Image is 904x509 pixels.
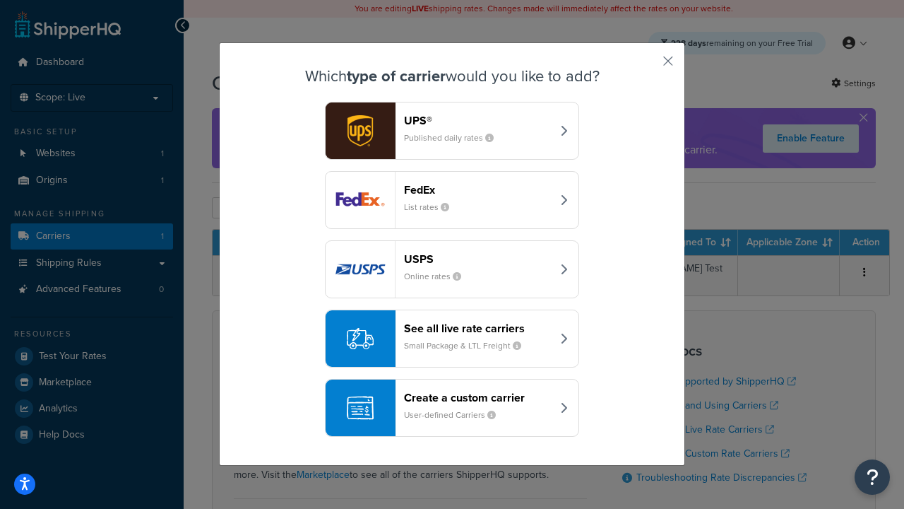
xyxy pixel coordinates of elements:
small: Published daily rates [404,131,505,144]
header: FedEx [404,183,552,197]
button: ups logoUPS®Published daily rates [325,102,579,160]
header: USPS [404,252,552,266]
small: List rates [404,201,460,213]
strong: type of carrier [347,64,446,88]
img: usps logo [326,241,395,298]
h3: Which would you like to add? [255,68,649,85]
header: Create a custom carrier [404,391,552,404]
small: Small Package & LTL Freight [404,339,533,352]
img: icon-carrier-liverate-becf4550.svg [347,325,374,352]
button: See all live rate carriersSmall Package & LTL Freight [325,310,579,368]
button: Open Resource Center [855,460,890,495]
img: icon-carrier-custom-c93b8a24.svg [347,394,374,421]
img: ups logo [326,103,395,159]
img: fedEx logo [326,172,395,228]
header: UPS® [404,114,552,127]
header: See all live rate carriers [404,322,552,335]
small: User-defined Carriers [404,409,507,421]
button: Create a custom carrierUser-defined Carriers [325,379,579,437]
button: usps logoUSPSOnline rates [325,240,579,298]
button: fedEx logoFedExList rates [325,171,579,229]
small: Online rates [404,270,472,283]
